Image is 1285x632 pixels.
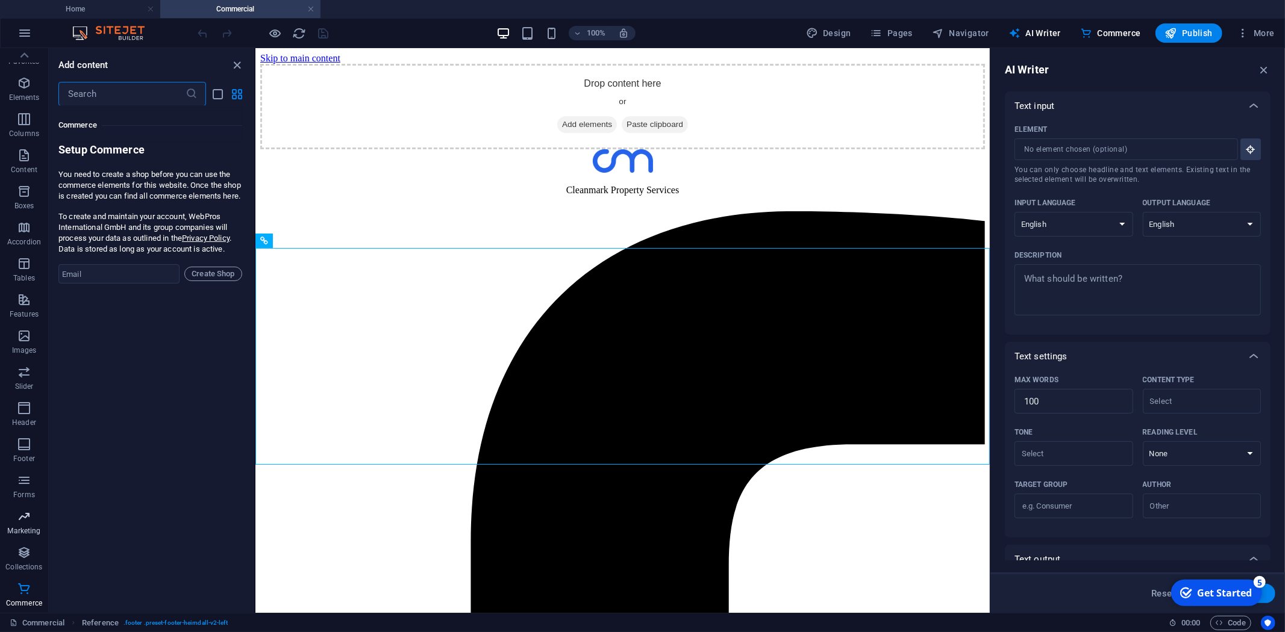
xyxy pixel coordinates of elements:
h4: Commercial [160,2,320,16]
p: Text settings [1015,350,1068,362]
p: Collections [5,562,42,572]
p: Features [10,309,39,319]
h6: Setup Commerce [58,143,242,160]
h6: AI Writer [1005,63,1049,77]
div: Text settings [1005,342,1271,371]
span: Click to select. Double-click to edit [82,616,119,630]
p: Header [12,418,36,427]
p: Reading level [1143,427,1198,437]
i: On resize automatically adjust zoom level to fit chosen device. [618,28,629,39]
p: Accordion [7,237,41,247]
input: ElementYou can only choose headline and text elements. Existing text in the selected element will... [1015,138,1230,160]
p: Max words [1015,375,1058,385]
p: Description [1015,250,1061,260]
button: 100% [569,26,611,40]
h6: 100% [587,26,606,40]
span: Code [1216,616,1246,630]
h6: Add content [58,58,108,72]
div: Get Started [33,11,87,25]
button: Pages [866,23,918,43]
span: Reset [1151,589,1175,598]
button: Commerce [1075,23,1146,43]
p: Tone [1015,427,1033,437]
select: Input language [1015,212,1133,237]
button: AI Writer [1004,23,1066,43]
div: 5 [89,1,101,13]
button: list-view [211,87,225,101]
select: Output language [1143,212,1262,237]
p: You need to create a shop before you can use the commerce elements for this website. Once the sho... [58,169,242,202]
button: close panel [230,58,245,72]
div: Text settings [1005,371,1271,538]
input: Target group [1015,497,1133,516]
i: Reload page [293,26,307,40]
span: More [1237,27,1275,39]
a: Skip to main content [5,5,85,15]
button: Navigator [927,23,994,43]
a: Privacy Policy [182,234,230,243]
p: Output language [1143,198,1211,208]
p: Author [1143,480,1172,489]
h6: Commerce [58,118,242,132]
p: Columns [9,129,39,138]
p: Input language [1015,198,1076,208]
p: Content type [1143,375,1195,385]
nav: breadcrumb [82,616,228,630]
img: Editor Logo [69,26,160,40]
p: Images [12,345,37,355]
input: Search [58,82,186,106]
input: Max words [1015,389,1133,414]
button: reload [292,26,307,40]
p: Commerce [6,598,42,608]
p: Elements [9,93,40,102]
button: ElementYou can only choose headline and text elements. Existing text in the selected element will... [1240,138,1261,160]
p: Target group [1015,480,1068,489]
textarea: Description [1021,270,1255,309]
div: Text input [1005,91,1271,120]
p: Content [11,165,37,175]
p: To create and maintain your account, WebPros International GmbH and its group companies will proc... [58,211,242,255]
p: Forms [13,490,35,500]
div: Text input [1005,120,1271,335]
p: Marketing [7,526,40,536]
span: Design [806,27,851,39]
span: Commerce [1080,27,1141,39]
div: Text output [1005,545,1271,574]
span: AI Writer [1008,27,1061,39]
input: AuthorClear [1146,497,1238,515]
div: Drop content here [5,16,730,101]
span: You can only choose headline and text elements. Existing text in the selected element will be ove... [1015,165,1261,184]
button: grid-view [230,87,245,101]
span: . footer .preset-footer-heimdall-v2-left [123,616,228,630]
a: Click to cancel selection. Double-click to open Pages [10,616,64,630]
input: Content typeClear [1146,392,1238,410]
span: Create Shop [190,267,237,281]
button: Design [801,23,856,43]
p: Text input [1015,100,1054,112]
span: Add elements [302,68,361,85]
button: More [1232,23,1280,43]
p: Text output [1015,553,1061,565]
input: Email [58,264,180,283]
p: Slider [15,382,34,391]
button: Publish [1155,23,1222,43]
span: Navigator [932,27,989,39]
span: Paste clipboard [366,68,433,85]
input: ToneClear [1018,445,1110,462]
button: Usercentrics [1261,616,1275,630]
span: : [1190,618,1192,627]
p: Element [1015,125,1048,134]
span: Pages [871,27,913,39]
div: Get Started 5 items remaining, 0% complete [7,5,98,31]
p: Tables [13,273,35,283]
button: Create Shop [184,267,242,281]
button: Code [1210,616,1251,630]
button: Reset [1145,584,1182,603]
h6: Session time [1169,616,1201,630]
button: Click here to leave preview mode and continue editing [268,26,283,40]
span: Publish [1165,27,1213,39]
p: Boxes [14,201,34,211]
span: 00 00 [1181,616,1200,630]
select: Reading level [1143,441,1262,466]
p: Footer [13,454,35,463]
